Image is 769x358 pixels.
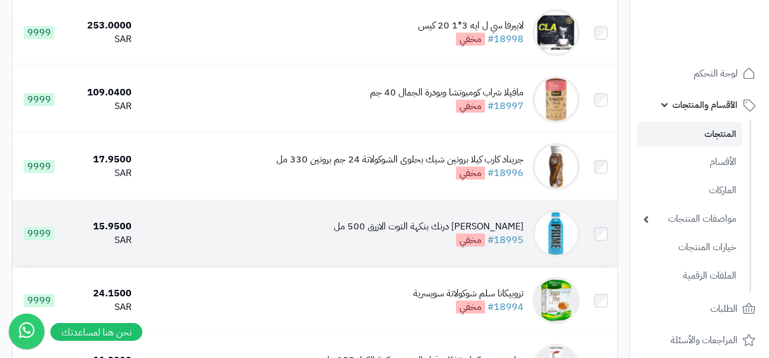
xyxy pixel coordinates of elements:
span: مخفي [456,234,485,247]
div: 253.0000 [71,19,132,33]
a: مواصفات المنتجات [637,206,742,232]
div: SAR [71,167,132,180]
span: 9999 [24,294,55,307]
a: #18995 [487,233,524,247]
div: جريناد كارب كيلا بروتين شيك بحلوى الشوكولاتة 24 جم بروتين 330 مل [276,153,524,167]
a: خيارات المنتجات [637,235,742,260]
div: 15.9500 [71,220,132,234]
span: الأقسام والمنتجات [672,97,738,113]
img: برايم هيدراشن درنك بنكهة التوت الازرق 500 مل [532,210,580,257]
a: #18998 [487,32,524,46]
span: مخفي [456,167,485,180]
a: #18996 [487,166,524,180]
span: لوحة التحكم [694,65,738,82]
span: مخفي [456,301,485,314]
img: تروبيكانا سلم شوكولاتة سويسرية [532,277,580,324]
div: مافيلا شراب كومبوتشا وبودرة الجمال 40 جم [370,86,524,100]
a: المراجعات والأسئلة [637,326,762,354]
a: الماركات [637,178,742,203]
img: مافيلا شراب كومبوتشا وبودرة الجمال 40 جم [532,76,580,123]
a: #18997 [487,99,524,113]
div: 17.9500 [71,153,132,167]
span: مخفي [456,33,485,46]
span: الطلبات [710,301,738,317]
img: جريناد كارب كيلا بروتين شيك بحلوى الشوكولاتة 24 جم بروتين 330 مل [532,143,580,190]
a: الطلبات [637,295,762,323]
span: مخفي [456,100,485,113]
a: الملفات الرقمية [637,263,742,289]
div: [PERSON_NAME] درنك بنكهة التوت الازرق 500 مل [334,220,524,234]
a: #18994 [487,300,524,314]
span: 9999 [24,26,55,39]
span: المراجعات والأسئلة [671,332,738,349]
a: لوحة التحكم [637,59,762,88]
div: SAR [71,234,132,247]
span: 9999 [24,160,55,173]
div: SAR [71,301,132,314]
a: المنتجات [637,122,742,146]
img: logo-2.png [688,33,758,58]
img: لابيرفا سي ل ايه 3*1 20 كيس [532,9,580,56]
div: SAR [71,33,132,46]
div: 109.0400 [71,86,132,100]
div: 24.1500 [71,287,132,301]
div: لابيرفا سي ل ايه 3*1 20 كيس [418,19,524,33]
span: 9999 [24,227,55,240]
span: 9999 [24,93,55,106]
a: الأقسام [637,149,742,175]
div: تروبيكانا سلم شوكولاتة سويسرية [413,287,524,301]
div: SAR [71,100,132,113]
